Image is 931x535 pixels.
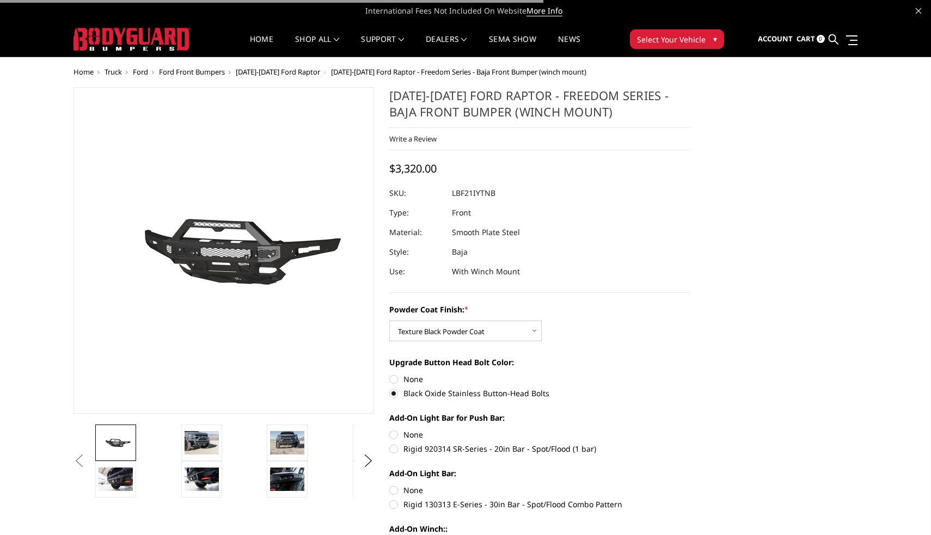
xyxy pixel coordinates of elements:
a: Account [758,24,793,54]
label: Add-On Winch:: [389,523,690,534]
a: Cart 0 [797,24,825,54]
a: 2021-2025 Ford Raptor - Freedom Series - Baja Front Bumper (winch mount) [73,87,374,414]
a: Truck [105,67,122,77]
dt: Material: [389,223,444,242]
dt: Type: [389,203,444,223]
dd: With Winch Mount [452,262,520,281]
dd: Front [452,203,471,223]
button: Select Your Vehicle [630,29,724,49]
dd: Smooth Plate Steel [452,223,520,242]
span: [DATE]-[DATE] Ford Raptor - Freedom Series - Baja Front Bumper (winch mount) [331,67,586,77]
a: Home [250,35,273,57]
span: ▾ [713,33,717,45]
h1: [DATE]-[DATE] Ford Raptor - Freedom Series - Baja Front Bumper (winch mount) [389,87,690,128]
button: Previous [71,453,87,469]
img: 2021-2025 Ford Raptor - Freedom Series - Baja Front Bumper (winch mount) [270,431,304,454]
dd: LBF21IYTNB [452,183,495,203]
label: Black Oxide Stainless Button-Head Bolts [389,388,690,399]
label: Rigid 920314 SR-Series - 20in Bar - Spot/Flood (1 bar) [389,443,690,454]
button: Next [360,453,377,469]
a: Dealers [426,35,467,57]
label: Upgrade Button Head Bolt Color: [389,356,690,368]
a: Ford [133,67,148,77]
img: 2021-2025 Ford Raptor - Freedom Series - Baja Front Bumper (winch mount) [185,468,219,490]
label: Add-On Light Bar: [389,468,690,479]
img: BODYGUARD BUMPERS [73,28,191,51]
label: Powder Coat Finish: [389,304,690,315]
iframe: Chat Widget [877,483,931,535]
label: None [389,484,690,496]
a: More Info [526,5,562,16]
span: Cart [797,34,815,44]
a: shop all [295,35,339,57]
label: None [389,373,690,385]
a: Write a Review [389,134,437,144]
dt: Style: [389,242,444,262]
label: None [389,429,690,440]
img: 2021-2025 Ford Raptor - Freedom Series - Baja Front Bumper (winch mount) [99,435,133,451]
a: Home [73,67,94,77]
span: Account [758,34,793,44]
img: 2021-2025 Ford Raptor - Freedom Series - Baja Front Bumper (winch mount) [185,431,219,454]
a: News [558,35,580,57]
dt: SKU: [389,183,444,203]
img: 2021-2025 Ford Raptor - Freedom Series - Baja Front Bumper (winch mount) [99,468,133,490]
span: 0 [817,35,825,43]
a: Support [361,35,404,57]
a: SEMA Show [489,35,536,57]
span: $3,320.00 [389,161,437,176]
dd: Baja [452,242,468,262]
span: Select Your Vehicle [637,34,706,45]
dt: Use: [389,262,444,281]
img: 2021-2025 Ford Raptor - Freedom Series - Baja Front Bumper (winch mount) [270,468,304,490]
label: Add-On Light Bar for Push Bar: [389,412,690,423]
a: [DATE]-[DATE] Ford Raptor [236,67,320,77]
label: Rigid 130313 E-Series - 30in Bar - Spot/Flood Combo Pattern [389,499,690,510]
a: Ford Front Bumpers [159,67,225,77]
